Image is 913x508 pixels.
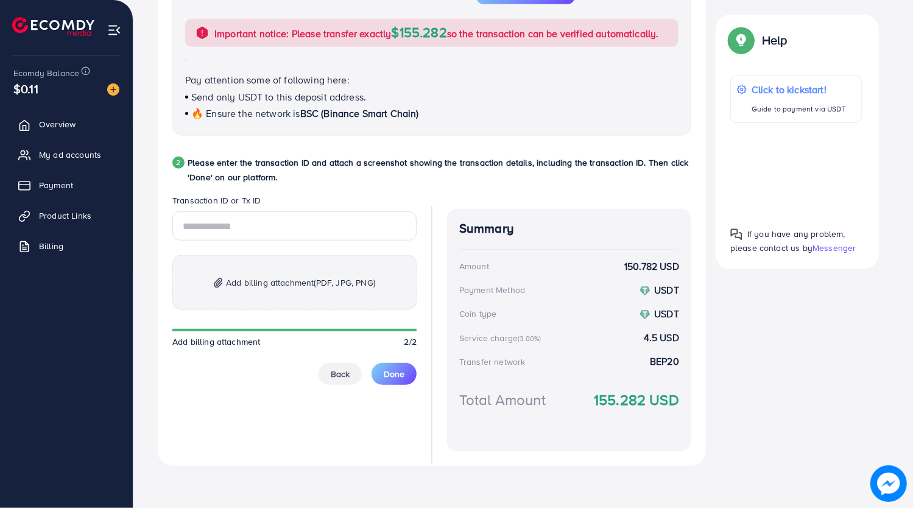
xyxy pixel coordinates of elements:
p: Send only USDT to this deposit address. [185,90,679,104]
div: 2 [172,157,185,169]
strong: 4.5 USD [644,331,679,345]
span: Add billing attachment [172,336,261,348]
strong: 150.782 USD [624,259,679,273]
div: Total Amount [459,389,546,411]
span: Billing [39,240,63,252]
img: coin [640,286,650,297]
div: Service charge [459,332,545,344]
strong: 155.282 USD [594,389,679,411]
span: Add billing attachment [226,275,375,290]
span: 🔥 Ensure the network is [191,107,300,120]
span: BSC (Binance Smart Chain) [300,107,419,120]
a: Overview [9,112,124,136]
a: Billing [9,234,124,258]
span: Done [384,368,404,380]
a: Product Links [9,203,124,228]
span: Payment [39,179,73,191]
small: (3.00%) [518,334,541,344]
strong: BEP20 [650,355,679,369]
span: $155.282 [392,23,447,41]
div: Payment Method [459,284,525,296]
strong: USDT [654,283,679,297]
p: Please enter the transaction ID and attach a screenshot showing the transaction details, includin... [188,155,691,185]
span: My ad accounts [39,149,101,161]
span: (PDF, JPG, PNG) [314,277,375,289]
span: $0.11 [13,80,38,97]
img: Popup guide [730,228,742,241]
img: coin [640,309,650,320]
button: Back [319,363,362,385]
img: img [214,278,223,288]
a: Payment [9,173,124,197]
span: If you have any problem, please contact us by [730,228,845,254]
div: Amount [459,260,489,272]
p: Pay attention some of following here: [185,72,679,87]
span: Messenger [813,242,856,254]
img: alert [195,26,210,40]
button: Done [372,363,417,385]
a: My ad accounts [9,143,124,167]
h4: Summary [459,221,679,236]
p: Guide to payment via USDT [752,102,846,116]
span: Ecomdy Balance [13,67,79,79]
span: Product Links [39,210,91,222]
span: Overview [39,118,76,130]
img: menu [107,23,121,37]
div: Coin type [459,308,496,320]
p: Help [762,33,788,48]
p: Important notice: Please transfer exactly so the transaction can be verified automatically. [214,25,659,41]
div: Transfer network [459,356,526,368]
span: Back [331,368,350,380]
img: image [107,83,119,96]
img: Popup guide [730,29,752,51]
span: 2/2 [404,336,417,348]
img: image [870,465,907,502]
legend: Transaction ID or Tx ID [172,194,417,211]
p: Click to kickstart! [752,82,846,97]
strong: USDT [654,307,679,320]
img: logo [12,17,94,36]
